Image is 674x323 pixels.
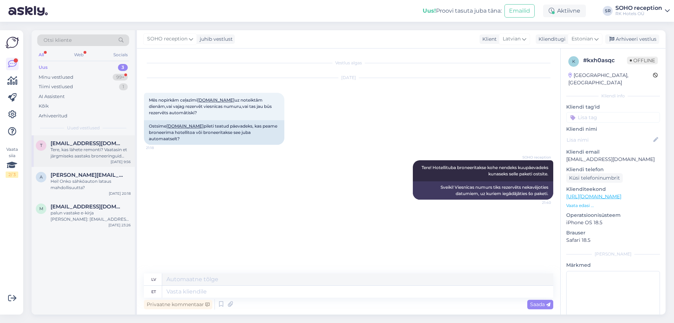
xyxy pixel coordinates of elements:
span: Uued vestlused [67,125,100,131]
div: Minu vestlused [39,74,73,81]
p: Kliendi telefon [566,166,660,173]
span: Latvian [503,35,521,43]
div: Proovi tasuta juba täna: [423,7,502,15]
div: Vestlus algas [144,60,553,66]
div: Küsi telefoninumbrit [566,173,623,183]
p: Vaata edasi ... [566,202,660,209]
div: SR [603,6,613,16]
span: mailiis.soomets@gmail.com [51,204,124,210]
div: All [37,50,45,59]
div: Kõik [39,103,49,110]
div: [DATE] [144,75,553,81]
input: Lisa tag [566,112,660,123]
p: Märkmed [566,261,660,269]
p: Kliendi email [566,148,660,156]
span: anne@saksii.fi [51,172,124,178]
span: SOHO reception [522,155,551,160]
p: [EMAIL_ADDRESS][DOMAIN_NAME] [566,156,660,163]
div: Web [73,50,85,59]
div: et [151,286,156,298]
div: 2 / 3 [6,172,18,178]
span: SOHO reception [147,35,187,43]
p: Kliendi nimi [566,125,660,133]
a: SOHO receptionRK Hotels OÜ [615,5,670,17]
p: Brauser [566,229,660,237]
div: Klient [480,35,497,43]
div: Arhiveeri vestlus [605,34,659,44]
span: 21:18 [146,145,172,150]
div: Arhiveeritud [39,112,67,119]
div: Kliendi info [566,93,660,99]
a: [DOMAIN_NAME] [166,123,204,129]
p: Safari 18.5 [566,237,660,244]
div: Tiimi vestlused [39,83,73,90]
p: Klienditeekond [566,186,660,193]
span: m [39,206,43,211]
div: AI Assistent [39,93,65,100]
div: # kxh0asqc [583,56,627,65]
div: Aktiivne [543,5,586,17]
div: Sveiki! Viesnīcas numurs tiks rezervēts nekavējoties datumiem, uz kuriem iegādājāties šo paketi. [413,181,553,200]
div: [DATE] 20:18 [109,191,131,196]
div: 1 [119,83,128,90]
div: palun vastake e-kirja [PERSON_NAME]: [EMAIL_ADDRESS][DOMAIN_NAME] [51,210,131,222]
div: Hei! Onko sähköauton lataus mahdollisuutta? [51,178,131,191]
a: [URL][DOMAIN_NAME] [566,193,621,200]
button: Emailid [504,4,535,18]
span: 21:40 [525,200,551,205]
span: Saada [530,301,550,308]
span: a [40,174,43,180]
div: Klienditugi [536,35,566,43]
b: Uus! [423,7,436,14]
img: Askly Logo [6,36,19,49]
div: [DATE] 9:56 [111,159,131,164]
div: [PERSON_NAME] [566,251,660,257]
div: Socials [112,50,129,59]
span: k [572,59,575,64]
div: Vaata siia [6,146,18,178]
span: t [40,143,42,148]
span: Otsi kliente [44,37,72,44]
div: juhib vestlust [197,35,233,43]
div: Privaatne kommentaar [144,300,212,309]
div: lv [151,273,156,285]
span: Mēs nopirkām ceļazīmi uz noteiktām dienām,vai vajag rezervēt viesnīcas numuru,vai tas jau būs rez... [149,97,273,115]
div: RK Hotels OÜ [615,11,662,17]
div: SOHO reception [615,5,662,11]
p: Operatsioonisüsteem [566,212,660,219]
span: tuuli_@hotmail.com [51,140,124,147]
div: Uus [39,64,48,71]
p: Kliendi tag'id [566,103,660,111]
span: Tere! Hotellituba broneeritakse kohe nendeks kuupäevadeks kunaseks selle paketi ostsite. [422,165,549,176]
a: [DOMAIN_NAME] [197,97,234,103]
span: Estonian [571,35,593,43]
div: Tere, kas lähete remonti? Vaatasin et järgmiseks aastaks broneeringuid teha ei saa [51,147,131,159]
div: [DATE] 23:26 [108,222,131,228]
span: Offline [627,57,658,64]
div: Ostsime pileti teatud päevadeks, kas peame broneerima hotellitoa või broneeritakse see juba autom... [144,120,284,145]
div: 99+ [113,74,128,81]
div: 3 [118,64,128,71]
div: [GEOGRAPHIC_DATA], [GEOGRAPHIC_DATA] [568,72,653,86]
input: Lisa nimi [567,136,652,144]
p: iPhone OS 18.5 [566,219,660,226]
